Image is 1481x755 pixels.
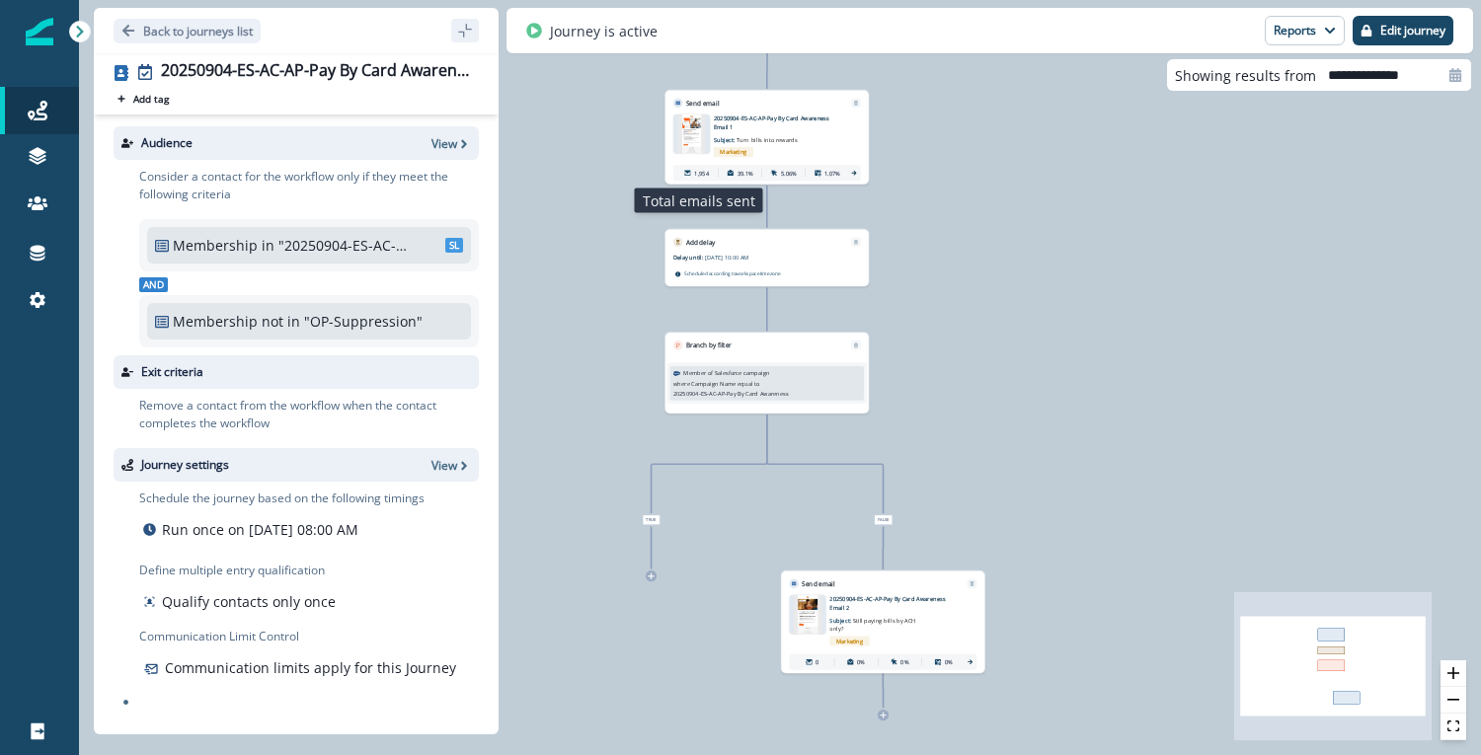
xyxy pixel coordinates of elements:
p: Run once on [DATE] 08:00 AM [162,519,358,540]
p: Delay until: [673,254,705,262]
span: And [139,277,168,292]
button: sidebar collapse toggle [451,19,479,42]
div: False [807,515,960,525]
img: email asset unavailable [678,114,705,154]
p: 1.07% [824,169,840,177]
p: 1,954 [694,169,708,177]
img: Inflection [26,18,53,45]
p: 0 [816,657,818,665]
p: Membership [173,311,258,332]
p: Membership [173,235,258,256]
button: Go back [114,19,261,43]
p: Communication Limit Control [139,628,479,645]
p: 39.1% [738,169,753,177]
p: Qualify contacts only once [162,591,336,612]
span: Still paying bills by ACH only? [829,617,915,633]
g: Edge from 99a93da3-f6eb-4153-8d38-ec301db43565 to node-edge-label7741bf6a-8d8e-451f-b383-64187a46... [767,415,884,513]
g: Edge from 99a93da3-f6eb-4153-8d38-ec301db43565 to node-edge-labelaccf4a0b-1c03-4d19-b50a-4df240c1... [652,415,767,513]
p: where [673,379,690,387]
p: "OP-Suppression" [304,311,437,332]
span: Marketing [829,637,869,646]
div: Send emailRemoveemail asset unavailable20250904-ES-AC-AP-Pay By Card Awareness Email 2Subject: St... [781,570,985,673]
p: Subject: [829,612,929,634]
div: 20250904-ES-AC-AP-Pay By Card Awareness [161,61,471,83]
button: Add tag [114,91,173,107]
p: Edit journey [1380,24,1445,38]
button: fit view [1441,714,1466,740]
span: Marketing [714,147,753,157]
p: Define multiple entry qualification [139,562,340,579]
p: View [431,457,457,474]
div: Branch by filterRemoveMember of Salesforce campaignwhereCampaign Nameequal to20250904-ES-AC-AP-Pa... [664,333,869,415]
p: Communication limits apply for this Journey [165,657,456,678]
span: Turn bills into rewards [737,136,798,144]
p: Audience [141,134,193,152]
p: equal to [738,379,759,387]
p: Journey settings [141,456,229,474]
p: View [431,135,457,152]
button: View [431,457,471,474]
div: Add delayRemoveDelay until:[DATE] 10:00 AMScheduled according toworkspacetimezone [664,229,869,286]
p: "20250904-ES-AC-AP-Pay By Card Awareness" [278,235,412,256]
p: 20250904-ES-AC-AP-Pay By Card Awareness Email 1 [714,114,841,131]
p: Schedule the journey based on the following timings [139,490,425,507]
p: 0% [857,657,865,665]
p: Journey is active [550,21,658,41]
button: zoom in [1441,660,1466,687]
p: Exit criteria [141,363,203,381]
p: Branch by filter [686,340,732,350]
p: Subject: [714,131,814,144]
p: 0% [945,657,953,665]
p: 0% [900,657,908,665]
p: Showing results from [1175,65,1316,86]
button: Edit journey [1353,16,1453,45]
p: Consider a contact for the workflow only if they meet the following criteria [139,168,479,203]
p: Member of Salesforce campaign [683,369,769,377]
p: 5.06% [781,169,797,177]
p: Send email [802,579,834,589]
button: Reports [1265,16,1345,45]
p: Add delay [686,237,716,247]
div: True [575,515,728,525]
button: zoom out [1441,687,1466,714]
p: 20250904-ES-AC-AP-Pay By Card Awareness [673,389,789,397]
p: Campaign Name [691,379,736,387]
div: Send emailRemoveemail asset unavailable20250904-ES-AC-AP-Pay By Card Awareness Email 1Subject: Tu... [664,90,869,185]
p: not in [262,311,300,332]
span: SL [445,238,463,253]
p: Remove a contact from the workflow when the contact completes the workflow [139,397,479,432]
button: View [431,135,471,152]
span: False [874,515,892,525]
span: True [643,515,660,525]
p: Back to journeys list [143,23,253,39]
p: Scheduled according to workspace timezone [684,269,780,277]
p: [DATE] 10:00 AM [705,254,805,262]
p: Add tag [133,93,169,105]
p: in [262,235,274,256]
p: 20250904-ES-AC-AP-Pay By Card Awareness Email 2 [829,595,957,612]
p: Send email [686,99,719,109]
img: email asset unavailable [794,595,822,635]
